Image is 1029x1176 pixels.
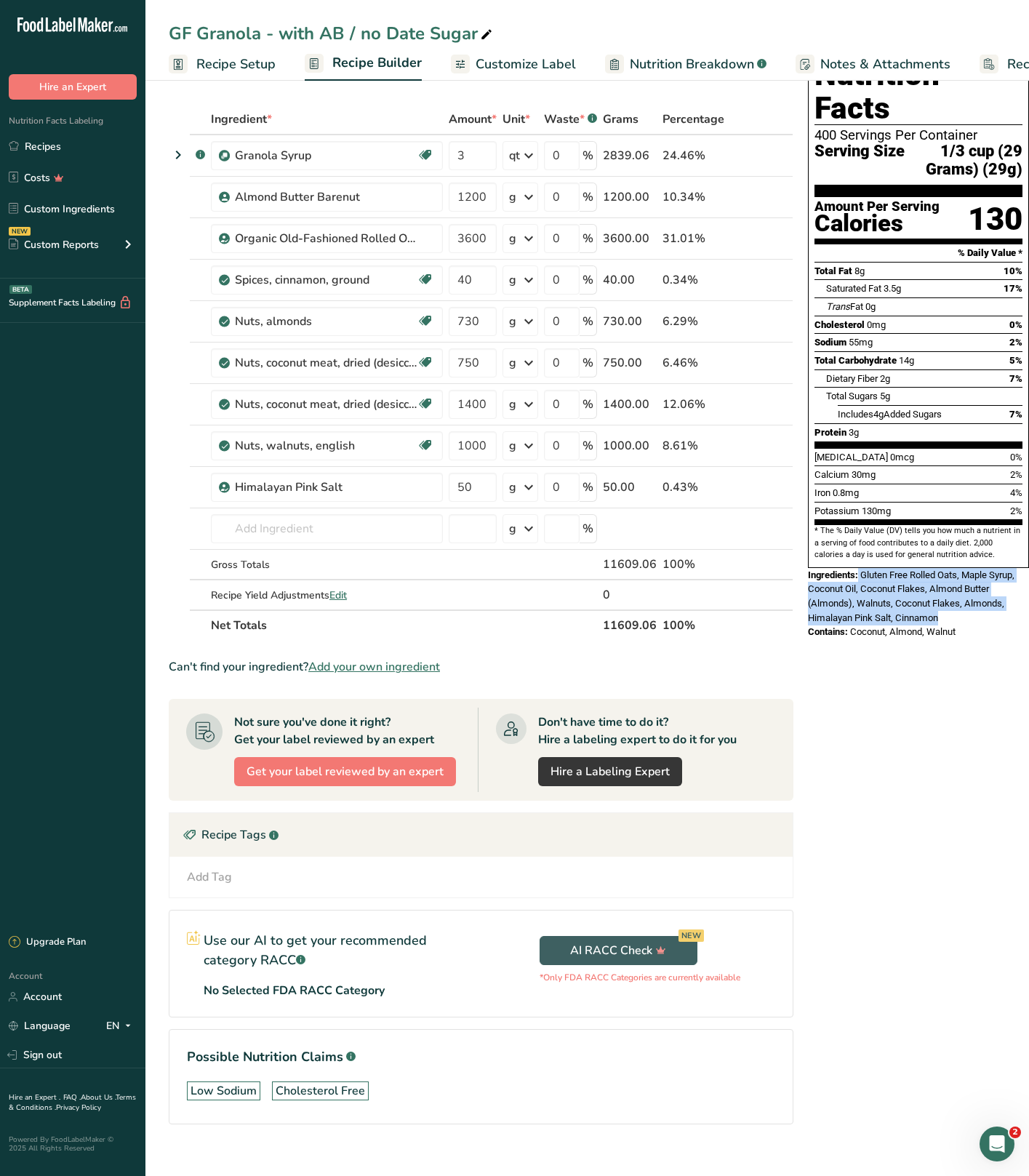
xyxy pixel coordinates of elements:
[509,479,516,496] div: g
[603,147,657,164] div: 2839.06
[884,283,901,294] span: 3.5g
[544,111,597,128] div: Waste
[509,437,516,455] div: g
[204,931,463,970] p: Use our AI to get your recommended category RACC
[849,337,873,348] span: 55mg
[1009,337,1022,348] span: 2%
[276,1082,365,1100] div: Cholesterol Free
[187,1047,775,1067] h1: Possible Nutrition Claims
[509,313,516,330] div: g
[603,479,657,496] div: 50.00
[662,313,724,330] div: 6.29%
[509,354,516,372] div: g
[880,391,890,401] span: 5g
[852,469,876,480] span: 30mg
[854,265,865,276] span: 8g
[1010,452,1022,463] span: 0%
[662,111,724,128] span: Percentage
[808,626,848,637] span: Contains:
[9,285,32,294] div: BETA
[9,74,137,100] button: Hire an Expert
[211,514,443,543] input: Add Ingredient
[838,409,942,420] span: Includes Added Sugars
[968,200,1022,239] div: 130
[235,147,417,164] div: Granola Syrup
[603,437,657,455] div: 1000.00
[169,813,793,857] div: Recipe Tags
[509,520,516,537] div: g
[191,1082,257,1100] div: Low Sodium
[211,588,443,603] div: Recipe Yield Adjustments
[814,427,846,438] span: Protein
[9,1092,60,1103] a: Hire an Expert .
[305,47,422,81] a: Recipe Builder
[890,452,914,463] span: 0mcg
[247,763,444,780] span: Get your label reviewed by an expert
[850,626,956,637] span: Coconut, Almond, Walnut
[1004,265,1022,276] span: 10%
[826,283,881,294] span: Saturated Fat
[820,55,950,74] span: Notes & Attachments
[449,111,497,128] span: Amount
[862,505,891,516] span: 130mg
[169,658,793,676] div: Can't find your ingredient?
[235,437,417,455] div: Nuts, walnuts, english
[833,487,859,498] span: 0.8mg
[662,479,724,496] div: 0.43%
[662,188,724,206] div: 10.34%
[1004,283,1022,294] span: 17%
[814,244,1022,262] section: % Daily Value *
[9,237,99,252] div: Custom Reports
[63,1092,81,1103] a: FAQ .
[1009,409,1022,420] span: 7%
[865,301,876,312] span: 0g
[814,505,860,516] span: Potassium
[662,556,724,573] div: 100%
[603,188,657,206] div: 1200.00
[899,355,914,366] span: 14g
[814,469,849,480] span: Calcium
[509,396,516,413] div: g
[169,20,495,47] div: GF Granola - with AB / no Date Sugar
[235,313,417,330] div: Nuts, almonds
[814,525,1022,561] section: * The % Daily Value (DV) tells you how much a nutrient in a serving of food contributes to a dail...
[9,1092,136,1113] a: Terms & Conditions .
[603,230,657,247] div: 3600.00
[208,609,600,640] th: Net Totals
[9,227,31,236] div: NEW
[873,409,884,420] span: 4g
[662,230,724,247] div: 31.01%
[538,757,682,786] a: Hire a Labeling Expert
[603,354,657,372] div: 750.00
[826,391,878,401] span: Total Sugars
[503,111,530,128] span: Unit
[980,1127,1014,1161] iframe: Intercom live chat
[808,569,1014,623] span: Gluten Free Rolled Oats, Maple Syrup, Coconut Oil, Coconut Flakes, Almond Butter (Almonds), Walnu...
[169,48,276,81] a: Recipe Setup
[211,111,272,128] span: Ingredient
[814,58,1022,125] h1: Nutrition Facts
[600,609,660,640] th: 11609.06
[660,609,727,640] th: 100%
[605,48,766,81] a: Nutrition Breakdown
[9,1135,137,1153] div: Powered By FoodLabelMaker © 2025 All Rights Reserved
[662,271,724,289] div: 0.34%
[1009,319,1022,330] span: 0%
[826,301,850,312] i: Trans
[1010,505,1022,516] span: 2%
[9,935,86,950] div: Upgrade Plan
[808,569,858,580] span: Ingredients:
[235,271,417,289] div: Spices, cinnamon, ground
[234,713,434,748] div: Not sure you've done it right? Get your label reviewed by an expert
[814,200,940,214] div: Amount Per Serving
[476,55,576,74] span: Customize Label
[219,151,230,161] img: Sub Recipe
[814,337,846,348] span: Sodium
[540,971,740,984] p: *Only FDA RACC Categories are currently available
[234,757,456,786] button: Get your label reviewed by an expert
[603,556,657,573] div: 11609.06
[235,230,417,247] div: Organic Old-Fashioned Rolled Oats
[603,586,657,604] div: 0
[796,48,950,81] a: Notes & Attachments
[867,319,886,330] span: 0mg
